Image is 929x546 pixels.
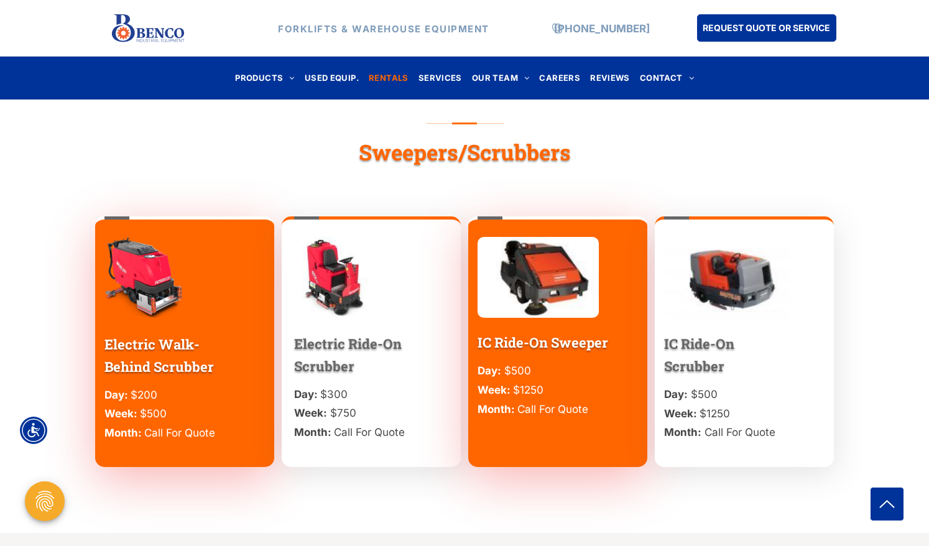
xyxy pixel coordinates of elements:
[330,407,356,419] span: $750
[104,335,214,376] span: Electric Walk-Behind Scrubber
[300,70,364,86] a: USED EQUIP.
[554,22,650,34] a: [PHONE_NUMBER]
[140,407,167,420] span: $500
[700,407,730,420] span: $1250
[467,70,535,86] a: OUR TEAM
[513,384,543,396] span: $1250
[664,388,688,400] span: Day:
[664,335,734,375] span: IC Ride-On Scrubber
[104,407,137,420] span: Week:
[504,364,531,377] span: $500
[697,14,836,42] a: REQUEST QUOTE OR SERVICE
[294,407,327,419] span: Week:
[478,384,511,396] span: Week:
[294,335,402,375] span: Electric Ride-On Scrubber
[635,70,699,86] a: CONTACT
[334,426,405,438] span: Call For Quote
[278,22,489,34] strong: FORKLIFTS & WAREHOUSE EQUIPMENT
[691,388,718,400] span: $500
[664,426,701,438] span: Month:
[664,407,697,420] span: Week:
[294,426,331,438] span: Month:
[414,70,467,86] a: SERVICES
[364,70,414,86] a: RENTALS
[144,427,215,439] span: Call For Quote
[705,426,775,438] span: Call For Quote
[294,237,376,320] img: bencoindustrial
[320,388,348,400] span: $300
[131,389,157,401] span: $200
[585,70,635,86] a: REVIEWS
[294,388,318,400] span: Day:
[104,427,142,439] span: Month:
[20,417,47,444] div: Accessibility Menu
[703,16,830,39] span: REQUEST QUOTE OR SERVICE
[517,403,588,415] span: Call For Quote
[230,70,300,86] a: PRODUCTS
[478,333,608,351] span: IC Ride-On Sweeper
[478,403,515,415] span: Month:
[104,389,128,401] span: Day:
[478,364,501,377] span: Day:
[359,137,571,166] span: Sweepers/Scrubbers
[534,70,585,86] a: CAREERS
